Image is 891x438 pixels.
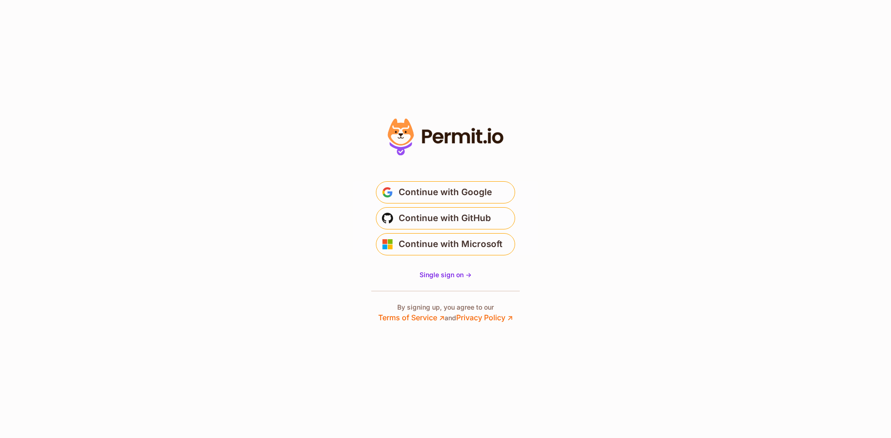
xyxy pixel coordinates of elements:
a: Terms of Service ↗ [378,313,445,322]
span: Continue with GitHub [399,211,491,226]
span: Continue with Google [399,185,492,200]
p: By signing up, you agree to our and [378,303,513,323]
span: Continue with Microsoft [399,237,503,252]
button: Continue with Microsoft [376,233,515,255]
span: Single sign on -> [420,271,471,279]
button: Continue with Google [376,181,515,203]
a: Single sign on -> [420,270,471,279]
a: Privacy Policy ↗ [456,313,513,322]
button: Continue with GitHub [376,207,515,229]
